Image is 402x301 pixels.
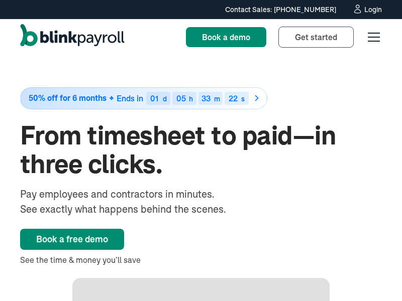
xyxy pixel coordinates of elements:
[29,94,107,102] span: 50% off for 6 months
[20,187,245,217] div: Pay employees and contractors in minutes. See exactly what happens behind the scenes.
[241,95,245,102] div: s
[20,229,124,250] a: Book a free demo
[214,95,220,102] div: m
[364,6,382,13] div: Login
[202,32,250,42] span: Book a demo
[362,25,382,49] div: menu
[295,32,337,42] span: Get started
[225,5,336,15] div: Contact Sales: [PHONE_NUMBER]
[150,93,158,103] span: 01
[352,4,382,15] a: Login
[163,95,167,102] div: d
[20,24,125,50] a: home
[229,93,238,103] span: 22
[189,95,193,102] div: h
[202,93,211,103] span: 33
[20,254,382,266] div: See the time & money you’ll save
[186,27,266,47] a: Book a demo
[176,93,186,103] span: 05
[20,87,382,109] a: 50% off for 6 monthsEnds in01d05h33m22s
[117,93,143,103] span: Ends in
[278,27,354,48] a: Get started
[20,121,382,179] h1: From timesheet to paid—in three clicks.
